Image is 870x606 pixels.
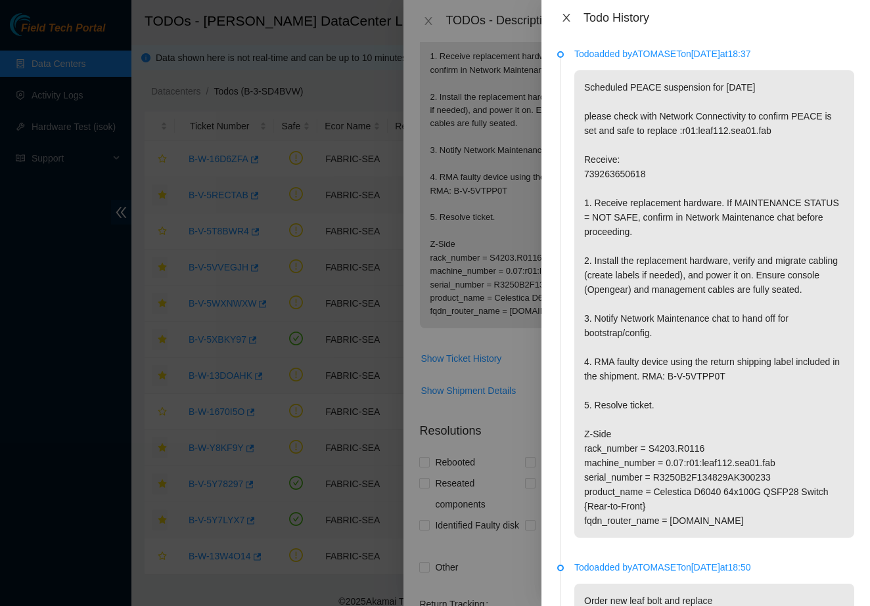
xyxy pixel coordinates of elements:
div: Todo History [584,11,854,25]
p: Todo added by ATOMASET on [DATE] at 18:37 [574,47,854,61]
p: Todo added by ATOMASET on [DATE] at 18:50 [574,560,854,574]
button: Close [557,12,576,24]
p: Scheduled PEACE suspension for [DATE] please check with Network Connectivity to confirm PEACE is ... [574,70,854,538]
span: close [561,12,572,23]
